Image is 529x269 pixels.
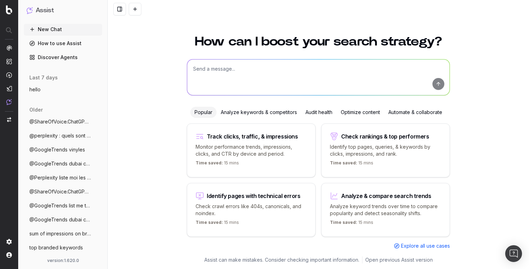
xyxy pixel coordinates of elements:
div: Automate & collaborate [384,107,446,118]
p: Assist can make mistakes. Consider checking important information. [204,256,359,263]
span: Time saved: [196,220,223,225]
div: Check rankings & top performers [341,134,429,139]
div: Open Intercom Messenger [505,245,522,262]
div: Audit health [301,107,337,118]
div: version: 1.620.0 [27,258,99,263]
span: @perplexity : quels sont les vetements l [29,132,91,139]
span: @ShareOfVoice.ChatGPT for "Where can I f [29,118,91,125]
img: Intelligence [6,58,12,64]
img: Assist [6,99,12,105]
button: New Chat [24,24,102,35]
img: My account [6,252,12,258]
span: last 7 days [29,74,58,81]
div: Identify pages with technical errors [207,193,301,199]
p: Check crawl errors like 404s, canonicals, and noindex. [196,203,307,217]
img: Analytics [6,45,12,51]
div: Analyze & compare search trends [341,193,431,199]
p: Monitor performance trends, impressions, clicks, and CTR by device and period. [196,143,307,157]
div: Popular [190,107,217,118]
h1: Assist [36,6,54,15]
h1: How can I boost your search strategy? [187,35,450,48]
button: Assist [27,6,99,15]
button: @ShareOfVoice.ChatGPT for "Where can I f [24,116,102,127]
div: Optimize content [337,107,384,118]
span: Time saved: [330,160,357,165]
button: sum of impressions on branded keywords [24,228,102,239]
img: Setting [6,239,12,245]
p: 15 mins [196,220,239,228]
span: @GoogleTrends vinyles [29,146,85,153]
p: 15 mins [330,160,373,169]
span: @Perplexity liste moi les personnalités [29,174,91,181]
button: top branded keywords [24,242,102,253]
span: @ShareOfVoice.ChatGPT est-ce que je suis [29,188,91,195]
button: @ShareOfVoice.ChatGPT est-ce que je suis [24,186,102,197]
p: 15 mins [196,160,239,169]
a: Discover Agents [24,52,102,63]
span: @GoogleTrends dubai chocolate [29,216,91,223]
a: Open previous Assist version [365,256,433,263]
span: Time saved: [330,220,357,225]
span: older [29,106,43,113]
button: hello [24,84,102,95]
img: Activation [6,72,12,78]
p: 15 mins [330,220,373,228]
img: Assist [27,7,33,14]
span: sum of impressions on branded keywords [29,230,91,237]
span: Time saved: [196,160,223,165]
span: @GoogleTrends list me trends on [GEOGRAPHIC_DATA] ch [29,202,91,209]
a: Explore all use cases [394,242,450,249]
span: top branded keywords [29,244,83,251]
img: Botify logo [6,5,12,14]
span: hello [29,86,41,93]
p: Identify top pages, queries, & keywords by clicks, impressions, and rank. [330,143,441,157]
span: Explore all use cases [401,242,450,249]
button: @GoogleTrends dubai chocolate [24,214,102,225]
span: @GoogleTrends dubai chocolate [29,160,91,167]
button: @Perplexity liste moi les personnalités [24,172,102,183]
button: @GoogleTrends dubai chocolate [24,158,102,169]
button: @perplexity : quels sont les vetements l [24,130,102,141]
button: @GoogleTrends list me trends on [GEOGRAPHIC_DATA] ch [24,200,102,211]
button: @GoogleTrends vinyles [24,144,102,155]
img: Studio [6,86,12,91]
a: How to use Assist [24,38,102,49]
div: Analyze keywords & competitors [217,107,301,118]
div: Track clicks, traffic, & impressions [207,134,298,139]
img: Switch project [7,117,11,122]
p: Analyze keyword trends over time to compare popularity and detect seasonality shifts. [330,203,441,217]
